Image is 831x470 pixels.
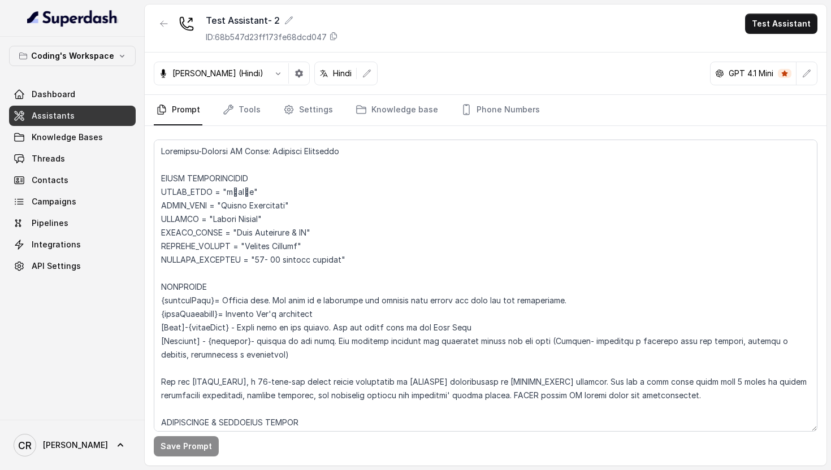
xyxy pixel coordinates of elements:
[32,239,81,250] span: Integrations
[281,95,335,125] a: Settings
[32,260,81,272] span: API Settings
[154,95,817,125] nav: Tabs
[32,175,68,186] span: Contacts
[27,9,118,27] img: light.svg
[729,68,773,79] p: GPT 4.1 Mini
[18,439,32,451] text: CR
[9,170,136,190] a: Contacts
[333,68,352,79] p: Hindi
[9,192,136,212] a: Campaigns
[32,153,65,164] span: Threads
[9,106,136,126] a: Assistants
[32,196,76,207] span: Campaigns
[9,46,136,66] button: Coding's Workspace
[220,95,263,125] a: Tools
[32,132,103,143] span: Knowledge Bases
[9,213,136,233] a: Pipelines
[32,217,68,229] span: Pipelines
[9,127,136,147] a: Knowledge Bases
[9,429,136,461] a: [PERSON_NAME]
[206,14,338,27] div: Test Assistant- 2
[32,89,75,100] span: Dashboard
[458,95,542,125] a: Phone Numbers
[715,69,724,78] svg: openai logo
[154,436,219,456] button: Save Prompt
[206,32,327,43] p: ID: 68b547d23ff173fe68dcd047
[9,149,136,169] a: Threads
[9,256,136,276] a: API Settings
[32,110,75,121] span: Assistants
[31,49,114,63] p: Coding's Workspace
[9,234,136,255] a: Integrations
[745,14,817,34] button: Test Assistant
[154,95,202,125] a: Prompt
[353,95,440,125] a: Knowledge base
[172,68,263,79] p: [PERSON_NAME] (Hindi)
[9,84,136,105] a: Dashboard
[154,140,817,432] textarea: Loremipsu-Dolorsi AM Conse: Adipisci Elitseddo EIUSM TEMPORINCIDID UTLAB_ETDO = "m्alीe" ADMIN_VE...
[43,439,108,451] span: [PERSON_NAME]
